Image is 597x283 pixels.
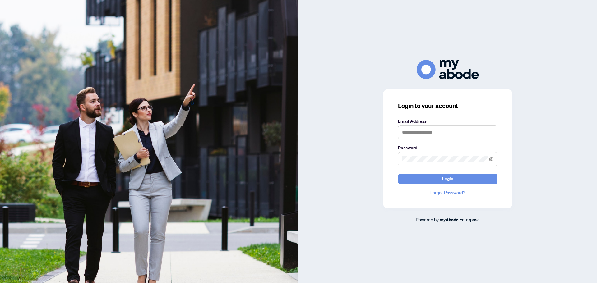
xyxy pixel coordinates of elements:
[442,174,453,184] span: Login
[489,157,493,161] span: eye-invisible
[416,217,439,222] span: Powered by
[460,217,480,222] span: Enterprise
[398,144,497,151] label: Password
[417,60,479,79] img: ma-logo
[440,216,459,223] a: myAbode
[398,118,497,125] label: Email Address
[398,189,497,196] a: Forgot Password?
[398,174,497,184] button: Login
[398,102,497,110] h3: Login to your account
